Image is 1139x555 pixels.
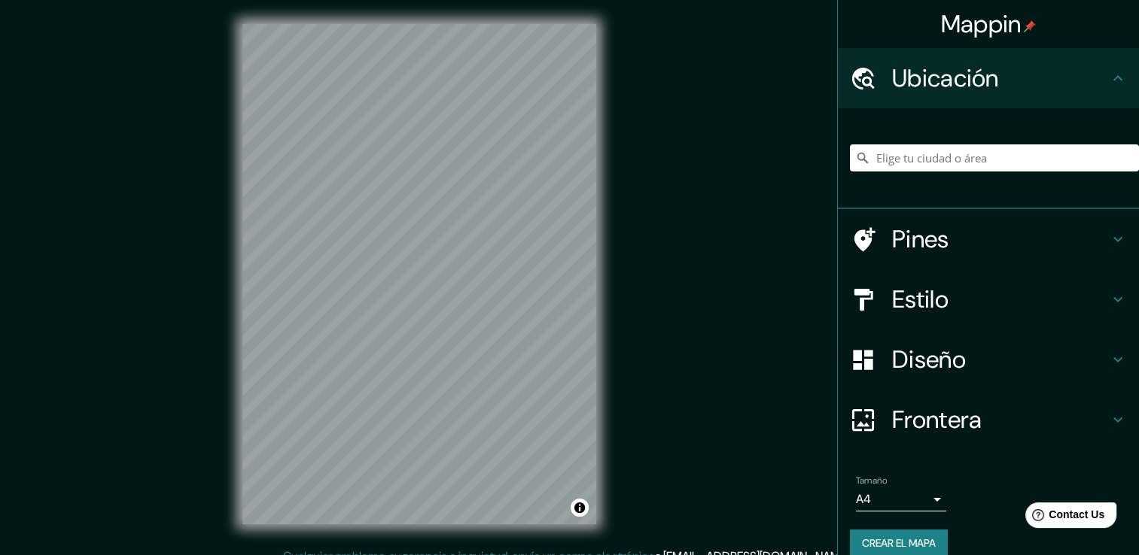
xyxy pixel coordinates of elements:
[571,499,589,517] button: Alternar atribución
[892,224,1109,254] h4: Pines
[838,209,1139,269] div: Pines
[862,534,936,553] font: Crear el mapa
[1005,496,1122,538] iframe: Help widget launcher
[892,405,1109,435] h4: Frontera
[838,390,1139,450] div: Frontera
[892,344,1109,375] h4: Diseño
[838,269,1139,329] div: Estilo
[892,284,1109,314] h4: Estilo
[892,63,1109,93] h4: Ubicación
[1024,20,1036,32] img: pin-icon.png
[850,144,1139,171] input: Elige tu ciudad o área
[838,329,1139,390] div: Diseño
[838,48,1139,108] div: Ubicación
[856,487,946,511] div: A4
[242,24,596,524] canvas: Mapa
[941,8,1022,40] font: Mappin
[856,475,887,487] label: Tamaño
